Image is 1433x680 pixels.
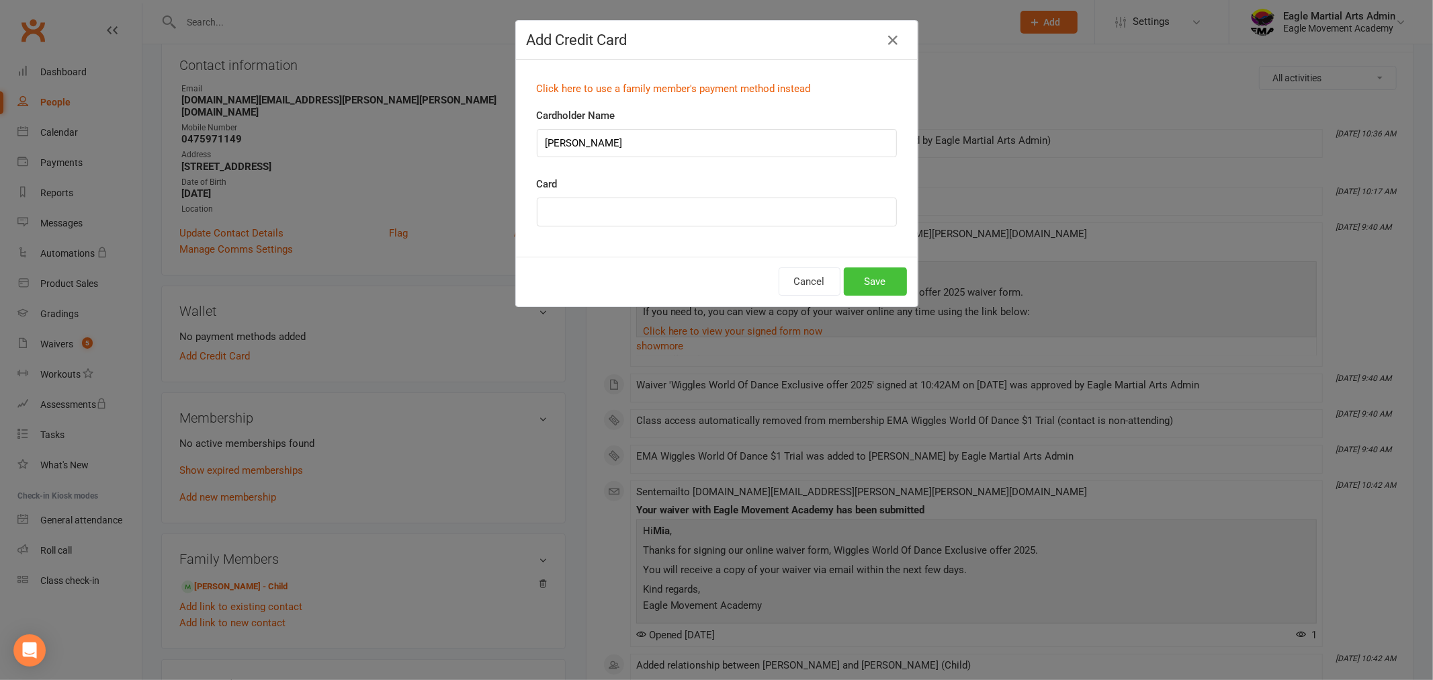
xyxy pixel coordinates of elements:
button: Cancel [779,267,840,296]
button: Close [883,30,904,51]
label: Card [537,176,558,192]
button: Save [844,267,907,296]
a: Click here to use a family member's payment method instead [537,83,811,95]
h4: Add Credit Card [527,32,907,48]
div: Open Intercom Messenger [13,634,46,667]
label: Cardholder Name [537,108,615,124]
iframe: Secure card payment input frame [546,206,888,218]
